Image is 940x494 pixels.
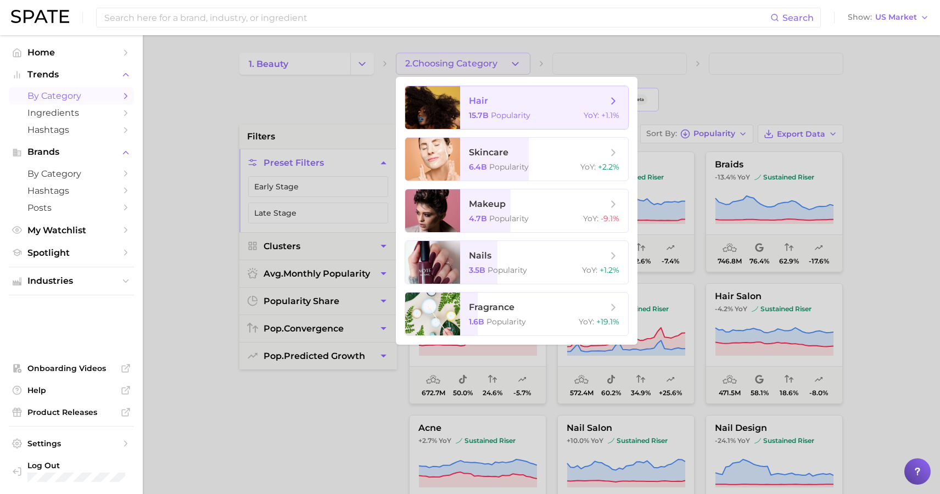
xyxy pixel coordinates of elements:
[579,317,594,327] span: YoY :
[27,276,115,286] span: Industries
[489,162,529,172] span: Popularity
[27,439,115,448] span: Settings
[9,435,134,452] a: Settings
[9,404,134,420] a: Product Releases
[9,382,134,398] a: Help
[27,125,115,135] span: Hashtags
[396,77,637,345] ul: 2.Choosing Category
[27,407,115,417] span: Product Releases
[9,182,134,199] a: Hashtags
[469,317,484,327] span: 1.6b
[9,244,134,261] a: Spotlight
[9,121,134,138] a: Hashtags
[27,91,115,101] span: by Category
[27,225,115,235] span: My Watchlist
[580,162,596,172] span: YoY :
[601,110,619,120] span: +1.1%
[469,110,489,120] span: 15.7b
[469,265,485,275] span: 3.5b
[27,169,115,179] span: by Category
[469,162,487,172] span: 6.4b
[9,360,134,377] a: Onboarding Videos
[27,248,115,258] span: Spotlight
[596,317,619,327] span: +19.1%
[9,222,134,239] a: My Watchlist
[469,302,514,312] span: fragrance
[9,87,134,104] a: by Category
[469,214,487,223] span: 4.7b
[27,147,115,157] span: Brands
[845,10,932,25] button: ShowUS Market
[582,265,597,275] span: YoY :
[848,14,872,20] span: Show
[601,214,619,223] span: -9.1%
[488,265,527,275] span: Popularity
[486,317,526,327] span: Popularity
[583,214,598,223] span: YoY :
[782,13,814,23] span: Search
[469,96,488,106] span: hair
[9,44,134,61] a: Home
[27,70,115,80] span: Trends
[489,214,529,223] span: Popularity
[9,199,134,216] a: Posts
[584,110,599,120] span: YoY :
[27,363,115,373] span: Onboarding Videos
[9,66,134,83] button: Trends
[27,186,115,196] span: Hashtags
[9,165,134,182] a: by Category
[27,108,115,118] span: Ingredients
[9,457,134,485] a: Log out. Currently logged in with e-mail michelle.ng@mavbeautybrands.com.
[9,144,134,160] button: Brands
[469,199,506,209] span: makeup
[9,273,134,289] button: Industries
[27,385,115,395] span: Help
[598,162,619,172] span: +2.2%
[11,10,69,23] img: SPATE
[491,110,530,120] span: Popularity
[27,203,115,213] span: Posts
[875,14,917,20] span: US Market
[600,265,619,275] span: +1.2%
[103,8,770,27] input: Search here for a brand, industry, or ingredient
[27,47,115,58] span: Home
[469,147,508,158] span: skincare
[9,104,134,121] a: Ingredients
[469,250,491,261] span: nails
[27,461,169,470] span: Log Out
